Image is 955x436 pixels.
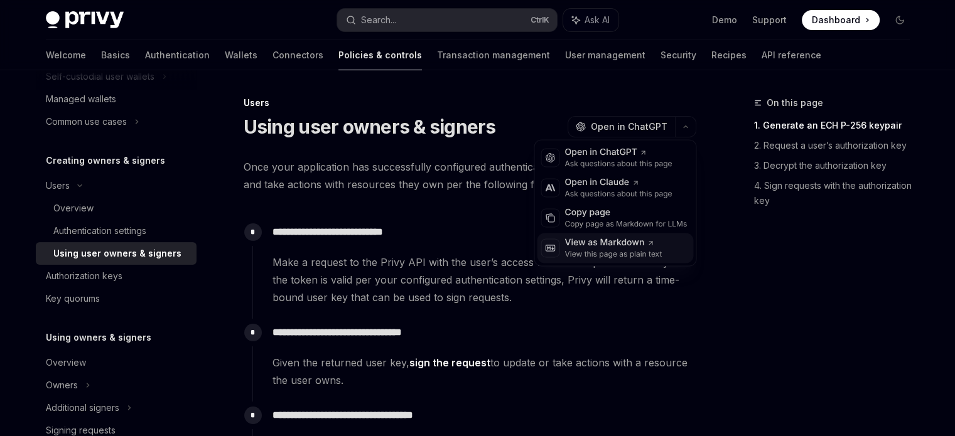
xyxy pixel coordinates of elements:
div: Copy page [564,206,687,219]
a: Recipes [711,40,747,70]
div: View as Markdown [564,237,662,249]
a: User management [565,40,645,70]
a: Authentication settings [36,220,197,242]
div: Copy page as Markdown for LLMs [564,219,687,229]
span: On this page [767,95,823,110]
div: Overview [53,201,94,216]
div: Ask questions about this page [564,159,672,169]
button: Open in ChatGPT [568,116,675,137]
a: Demo [712,14,737,26]
a: Managed wallets [36,88,197,110]
div: View this page as plain text [564,249,662,259]
span: Open in ChatGPT [591,120,667,133]
a: Key quorums [36,287,197,310]
div: Key quorums [46,291,100,306]
div: Managed wallets [46,92,116,107]
h1: Using user owners & signers [244,115,496,138]
div: Search... [361,13,396,28]
a: Dashboard [802,10,880,30]
span: Ctrl K [531,15,549,25]
a: 3. Decrypt the authorization key [754,156,920,176]
div: Open in ChatGPT [564,146,672,159]
a: Policies & controls [338,40,422,70]
div: Common use cases [46,114,127,129]
h5: Using owners & signers [46,330,151,345]
a: Transaction management [437,40,550,70]
button: Search...CtrlK [337,9,557,31]
a: API reference [762,40,821,70]
span: Given the returned user key, to update or take actions with a resource the user owns. [272,354,696,389]
div: Users [244,97,696,109]
a: 4. Sign requests with the authorization key [754,176,920,211]
div: Overview [46,355,86,370]
div: Using user owners & signers [53,246,181,261]
a: Using user owners & signers [36,242,197,265]
a: 2. Request a user’s authorization key [754,136,920,156]
a: Welcome [46,40,86,70]
div: Additional signers [46,400,119,415]
span: Dashboard [812,14,860,26]
div: Ask questions about this page [564,189,672,199]
a: Connectors [272,40,323,70]
button: Ask AI [563,9,618,31]
div: Authorization keys [46,269,122,284]
a: Basics [101,40,130,70]
span: Once your application has successfully configured authentication settings, users can update and t... [244,158,696,193]
div: Users [46,178,70,193]
div: Authentication settings [53,223,146,238]
a: Authentication [145,40,210,70]
a: Support [752,14,787,26]
span: Ask AI [585,14,610,26]
div: Open in Claude [564,176,672,189]
a: Overview [36,197,197,220]
span: Make a request to the Privy API with the user’s access token to request a user key. If the token ... [272,253,696,306]
a: Authorization keys [36,265,197,287]
a: sign the request [409,356,490,370]
a: Wallets [225,40,257,70]
img: dark logo [46,11,124,29]
div: Owners [46,378,78,393]
a: Security [661,40,696,70]
button: Toggle dark mode [890,10,910,30]
a: 1. Generate an ECH P-256 keypair [754,115,920,136]
h5: Creating owners & signers [46,153,165,168]
a: Overview [36,351,197,374]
